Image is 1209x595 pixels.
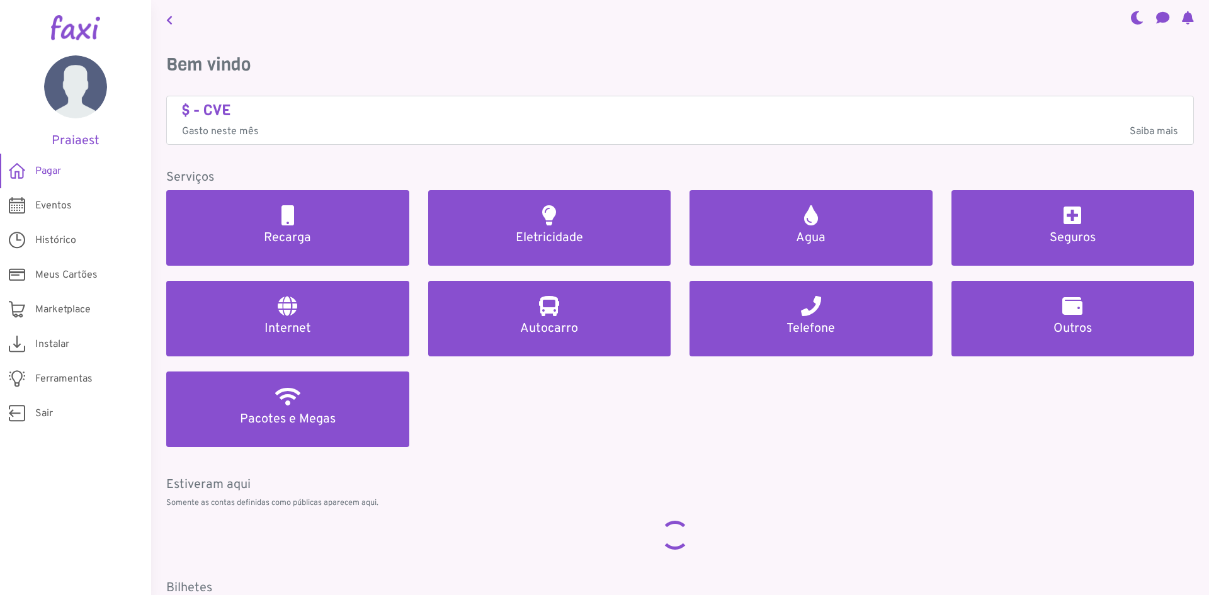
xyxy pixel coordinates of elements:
[35,198,72,213] span: Eventos
[19,133,132,149] h5: Praiaest
[181,412,394,427] h5: Pacotes e Megas
[705,321,917,336] h5: Telefone
[182,101,1178,140] a: $ - CVE Gasto neste mêsSaiba mais
[35,337,69,352] span: Instalar
[443,321,656,336] h5: Autocarro
[35,164,61,179] span: Pagar
[166,190,409,266] a: Recarga
[428,190,671,266] a: Eletricidade
[35,268,98,283] span: Meus Cartões
[166,497,1194,509] p: Somente as contas definidas como públicas aparecem aqui.
[951,190,1195,266] a: Seguros
[35,371,93,387] span: Ferramentas
[166,477,1194,492] h5: Estiveram aqui
[690,190,933,266] a: Agua
[1130,124,1178,139] span: Saiba mais
[181,321,394,336] h5: Internet
[166,170,1194,185] h5: Serviços
[967,321,1179,336] h5: Outros
[951,281,1195,356] a: Outros
[35,406,53,421] span: Sair
[690,281,933,356] a: Telefone
[705,230,917,246] h5: Agua
[35,233,76,248] span: Histórico
[428,281,671,356] a: Autocarro
[19,55,132,149] a: Praiaest
[182,101,1178,120] h4: $ - CVE
[181,230,394,246] h5: Recarga
[166,54,1194,76] h3: Bem vindo
[166,281,409,356] a: Internet
[443,230,656,246] h5: Eletricidade
[166,371,409,447] a: Pacotes e Megas
[967,230,1179,246] h5: Seguros
[182,124,1178,139] p: Gasto neste mês
[35,302,91,317] span: Marketplace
